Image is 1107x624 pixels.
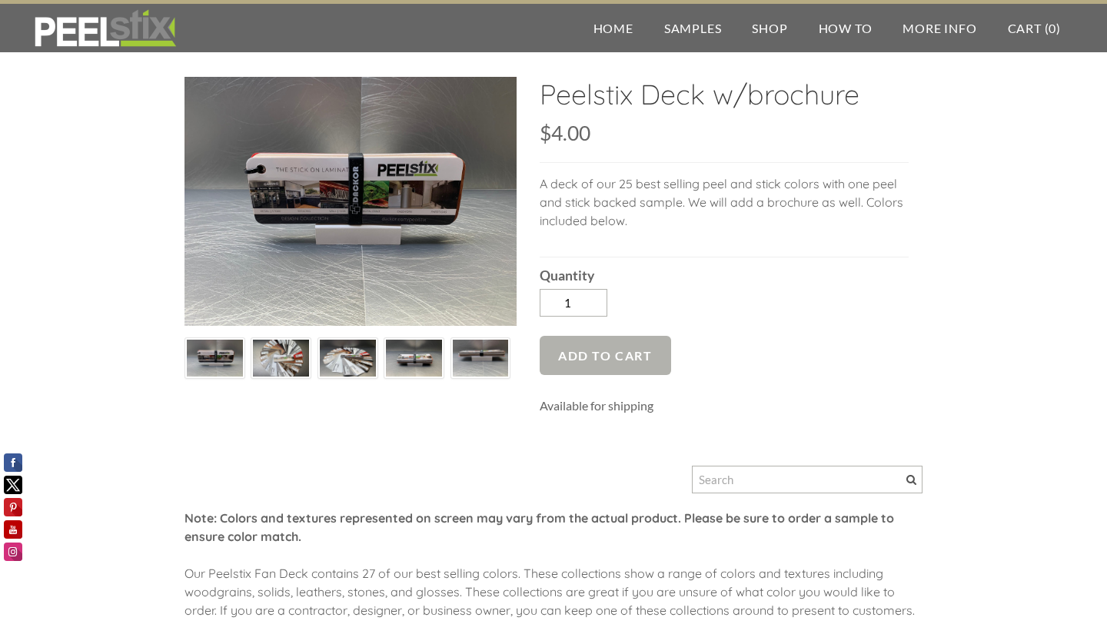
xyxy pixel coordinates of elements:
img: REFACE SUPPLIES [31,9,179,48]
p: A deck of our 25 best selling peel and stick colors with one peel and stick backed sample. We wil... [540,174,909,245]
img: s832171791223022656_p812_i1_w160.jpeg [386,337,442,380]
b: Quantity [540,267,594,284]
span: $4.00 [540,121,590,145]
span: Available for shipping [540,398,653,413]
span: Search [906,475,916,485]
span: 0 [1049,21,1056,35]
img: s832171791223022656_p812_i5_w160.jpeg [320,337,376,380]
img: s832171791223022656_p812_i4_w160.jpeg [253,337,309,380]
a: How To [803,4,888,52]
img: s832171791223022656_p812_i2_w160.jpeg [187,337,243,380]
a: Home [578,4,649,52]
a: More Info [887,4,992,52]
h2: Peelstix Deck w/brochure [540,77,909,123]
font: Note: Colors and textures represented on screen may vary from the actual product. Please be sure ... [184,510,894,544]
a: Shop [736,4,803,52]
img: s832171791223022656_p812_i3_w160.jpeg [453,337,509,380]
a: Samples [649,4,737,52]
a: Add to Cart [540,336,671,375]
input: Search [692,466,922,493]
a: Cart (0) [992,4,1076,52]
